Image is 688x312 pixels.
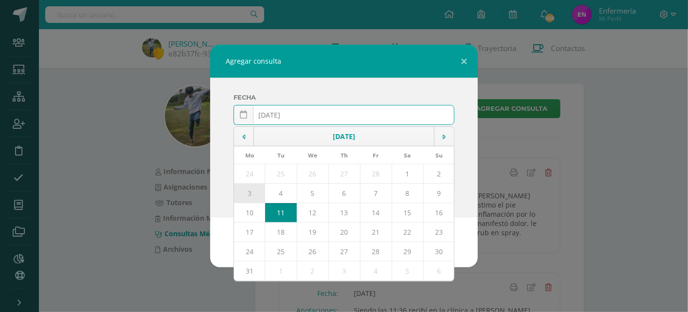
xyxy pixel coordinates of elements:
[423,184,455,203] td: 9
[392,223,423,242] td: 22
[297,242,328,261] td: 26
[328,164,360,184] td: 27
[265,261,297,281] td: 1
[392,164,423,184] td: 1
[265,146,297,164] th: Tu
[392,261,423,281] td: 5
[392,184,423,203] td: 8
[423,261,455,281] td: 6
[265,164,297,184] td: 25
[234,203,265,223] td: 10
[360,261,392,281] td: 4
[360,146,392,164] th: Fr
[297,261,328,281] td: 2
[360,184,392,203] td: 7
[360,223,392,242] td: 21
[265,203,297,223] td: 11
[265,184,297,203] td: 4
[392,242,423,261] td: 29
[360,242,392,261] td: 28
[360,203,392,223] td: 14
[423,242,455,261] td: 30
[328,184,360,203] td: 6
[234,242,265,261] td: 24
[297,184,328,203] td: 5
[328,146,360,164] th: Th
[234,164,265,184] td: 24
[234,184,265,203] td: 3
[423,146,455,164] th: Su
[392,203,423,223] td: 15
[423,203,455,223] td: 16
[210,45,478,78] div: Agregar consulta
[254,127,435,146] td: [DATE]
[392,146,423,164] th: Sa
[297,164,328,184] td: 26
[360,164,392,184] td: 28
[265,242,297,261] td: 25
[234,146,265,164] th: Mo
[328,261,360,281] td: 3
[328,203,360,223] td: 13
[297,223,328,242] td: 19
[234,94,454,101] label: Fecha
[297,203,328,223] td: 12
[450,45,478,78] button: Close (Esc)
[265,223,297,242] td: 18
[297,146,328,164] th: We
[328,223,360,242] td: 20
[234,223,265,242] td: 17
[423,223,455,242] td: 23
[234,105,454,124] input: Fecha de creación
[423,164,455,184] td: 2
[234,261,265,281] td: 31
[328,242,360,261] td: 27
